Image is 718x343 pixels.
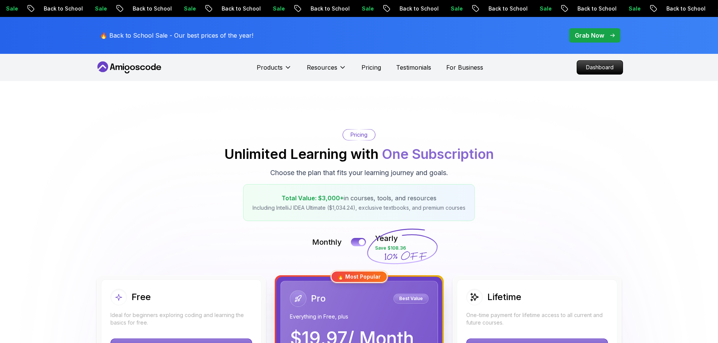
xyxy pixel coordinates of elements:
[253,194,465,203] p: in courses, tools, and resources
[577,61,623,74] p: Dashboard
[395,295,427,302] p: Best Value
[307,63,346,78] button: Resources
[351,131,367,139] p: Pricing
[441,5,465,12] p: Sale
[577,60,623,75] a: Dashboard
[446,63,483,72] a: For Business
[212,5,263,12] p: Back to School
[132,291,151,303] h2: Free
[263,5,287,12] p: Sale
[352,5,376,12] p: Sale
[361,63,381,72] a: Pricing
[390,5,441,12] p: Back to School
[312,237,342,247] p: Monthly
[100,31,253,40] p: 🔥 Back to School Sale - Our best prices of the year!
[530,5,554,12] p: Sale
[619,5,643,12] p: Sale
[396,63,431,72] a: Testimonials
[257,63,292,78] button: Products
[487,291,521,303] h2: Lifetime
[311,293,326,305] h2: Pro
[34,5,85,12] p: Back to School
[282,194,344,202] span: Total Value: $3,000+
[270,168,448,178] p: Choose the plan that fits your learning journey and goals.
[253,204,465,212] p: Including IntelliJ IDEA Ultimate ($1,034.24), exclusive textbooks, and premium courses
[301,5,352,12] p: Back to School
[466,311,608,326] p: One-time payment for lifetime access to all current and future courses.
[568,5,619,12] p: Back to School
[382,146,494,162] span: One Subscription
[479,5,530,12] p: Back to School
[85,5,109,12] p: Sale
[257,63,283,72] p: Products
[290,313,429,320] p: Everything in Free, plus
[174,5,198,12] p: Sale
[307,63,337,72] p: Resources
[110,311,252,326] p: Ideal for beginners exploring coding and learning the basics for free.
[123,5,174,12] p: Back to School
[657,5,708,12] p: Back to School
[575,31,604,40] p: Grab Now
[224,146,494,162] h2: Unlimited Learning with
